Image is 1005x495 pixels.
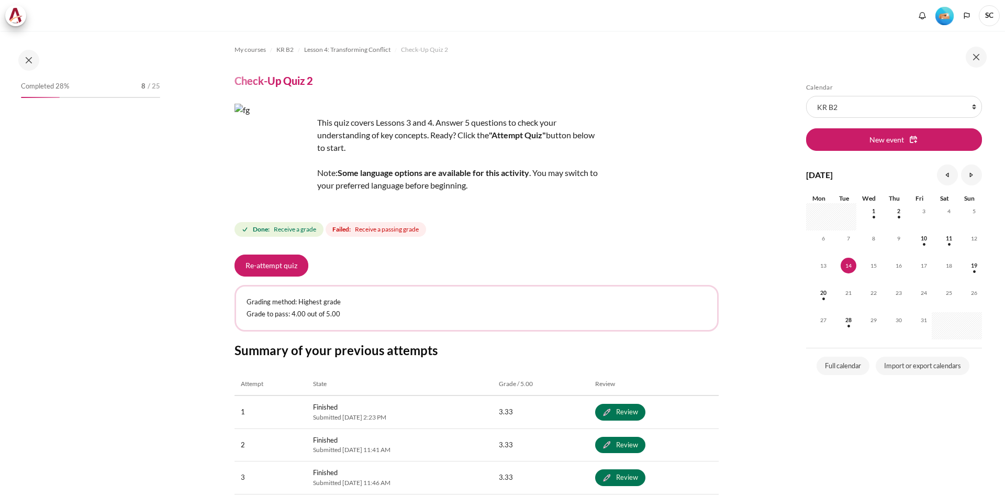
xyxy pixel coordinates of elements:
span: 15 [866,258,881,273]
img: fg [234,104,313,182]
a: Import or export calendars [876,357,969,376]
span: 25 [941,285,957,301]
a: User menu [979,5,1000,26]
span: 9 [891,230,907,246]
span: Sun [964,194,975,202]
a: Review [595,404,645,421]
a: Tuesday, 28 October events [841,317,856,323]
td: Finished [307,461,493,494]
strong: Done: [253,225,270,234]
span: 30 [891,312,907,328]
span: 23 [891,285,907,301]
span: 18 [941,258,957,273]
strong: Some language options are available for this activity [338,168,529,178]
span: Submitted [DATE] 11:41 AM [313,445,486,455]
span: Mon [812,194,825,202]
span: New event [869,134,904,145]
span: 12 [966,230,982,246]
a: Review [595,437,645,454]
img: Level #2 [935,7,954,25]
span: 5 [966,203,982,219]
td: Finished [307,428,493,461]
section: Blocks [806,83,982,377]
td: 2 [234,428,307,461]
span: Completed 28% [21,81,69,92]
div: 28% [21,97,60,98]
span: Receive a passing grade [355,225,419,234]
span: 10 [916,230,932,246]
span: Submitted [DATE] 2:23 PM [313,413,486,422]
span: 11 [941,230,957,246]
a: Friday, 10 October events [916,235,932,241]
span: Wed [862,194,876,202]
td: 3.33 [493,428,589,461]
span: 2 [891,203,907,219]
td: 1 [234,395,307,428]
span: 27 [816,312,831,328]
span: 21 [841,285,856,301]
a: Monday, 20 October events [816,290,831,296]
p: Grading method: Highest grade [247,297,707,307]
span: 6 [816,230,831,246]
span: 28 [841,312,856,328]
div: Level #2 [935,6,954,25]
span: 17 [916,258,932,273]
td: 3.33 [493,395,589,428]
span: 22 [866,285,881,301]
button: Languages [959,8,975,24]
span: 29 [866,312,881,328]
span: Receive a grade [274,225,316,234]
th: Review [589,373,719,395]
span: Submitted [DATE] 11:46 AM [313,478,486,488]
span: 8 [866,230,881,246]
a: My courses [234,43,266,56]
a: Wednesday, 1 October events [866,208,881,214]
strong: Failed: [332,225,351,234]
span: 3 [916,203,932,219]
a: Check-Up Quiz 2 [401,43,448,56]
a: Sunday, 19 October events [966,262,982,269]
div: This quiz covers Lessons 3 and 4. Answer 5 questions to check your understanding of key concepts.... [234,104,601,204]
span: Check-Up Quiz 2 [401,45,448,54]
span: Sat [940,194,949,202]
span: 20 [816,285,831,301]
th: Grade / 5.00 [493,373,589,395]
td: 3 [234,461,307,494]
div: Completion requirements for Check-Up Quiz 2 [234,220,428,239]
span: SC [979,5,1000,26]
span: Tue [839,194,849,202]
span: 1 [866,203,881,219]
p: Grade to pass: 4.00 out of 5.00 [247,309,707,320]
a: Thursday, 2 October events [891,208,907,214]
h4: Check-Up Quiz 2 [234,74,313,87]
td: Today [831,258,856,285]
th: Attempt [234,373,307,395]
a: Architeck Architeck [5,5,31,26]
nav: Navigation bar [234,41,719,58]
strong: "Attempt Quiz" [489,130,546,140]
span: 7 [841,230,856,246]
a: Saturday, 11 October events [941,235,957,241]
span: 14 [841,258,856,273]
span: 4 [941,203,957,219]
img: Architeck [8,8,23,24]
td: 3.33 [493,461,589,494]
a: Lesson 4: Transforming Conflict [304,43,390,56]
h4: [DATE] [806,169,833,181]
span: Fri [915,194,923,202]
a: Level #2 [931,6,958,25]
span: Thu [889,194,900,202]
button: New event [806,128,982,150]
th: State [307,373,493,395]
button: Re-attempt quiz [234,255,308,277]
h3: Summary of your previous attempts [234,342,719,358]
div: Show notification window with no new notifications [914,8,930,24]
td: Finished [307,395,493,428]
a: Review [595,469,645,486]
span: 26 [966,285,982,301]
span: Lesson 4: Transforming Conflict [304,45,390,54]
span: 19 [966,258,982,273]
span: / 25 [148,81,160,92]
span: 16 [891,258,907,273]
span: 24 [916,285,932,301]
